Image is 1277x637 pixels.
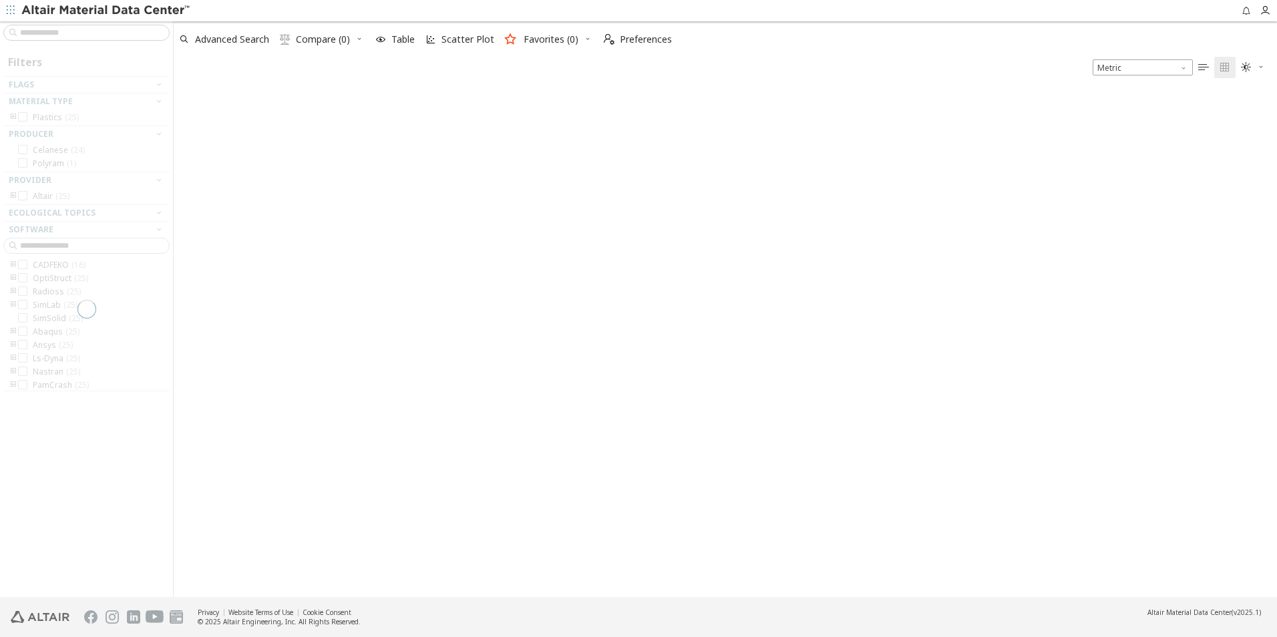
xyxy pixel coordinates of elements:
[198,608,219,617] a: Privacy
[303,608,351,617] a: Cookie Consent
[174,78,1277,597] div: grid
[195,35,269,44] span: Advanced Search
[1241,62,1252,73] i: 
[21,4,192,17] img: Altair Material Data Center
[524,35,578,44] span: Favorites (0)
[441,35,494,44] span: Scatter Plot
[1147,608,1232,617] span: Altair Material Data Center
[620,35,672,44] span: Preferences
[1093,59,1193,75] span: Metric
[228,608,293,617] a: Website Terms of Use
[280,34,291,45] i: 
[1220,62,1230,73] i: 
[296,35,350,44] span: Compare (0)
[1193,57,1214,78] button: Table View
[1198,62,1209,73] i: 
[1214,57,1236,78] button: Tile View
[391,35,415,44] span: Table
[11,611,69,623] img: Altair Engineering
[1236,57,1270,78] button: Theme
[1093,59,1193,75] div: Unit System
[1147,608,1261,617] div: (v2025.1)
[198,617,361,626] div: © 2025 Altair Engineering, Inc. All Rights Reserved.
[604,34,614,45] i: 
